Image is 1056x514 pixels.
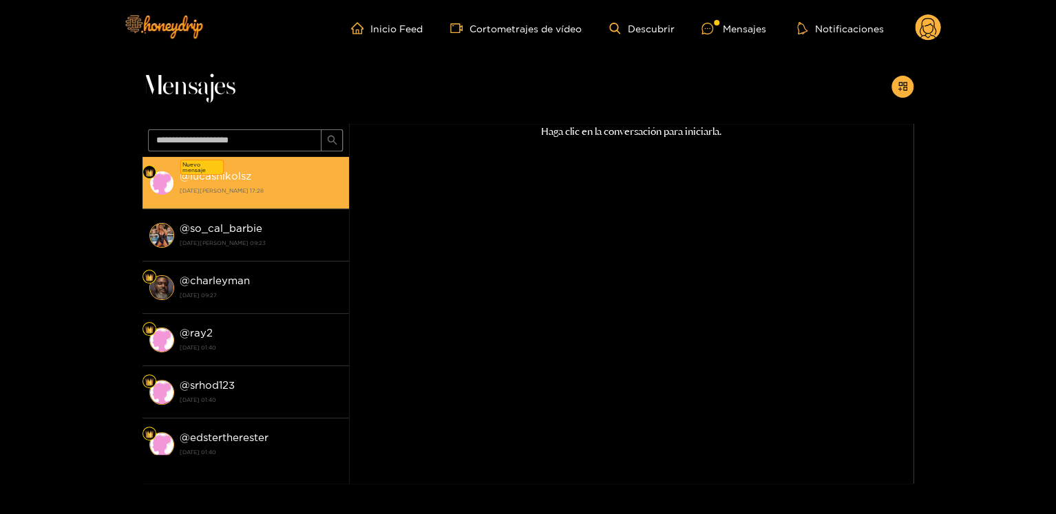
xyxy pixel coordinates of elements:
font: [DATE] 01:40 [180,345,216,350]
button: buscar [321,129,343,151]
font: [DATE][PERSON_NAME] 17:28 [180,188,264,193]
font: ray2 [190,327,213,339]
font: Descubrir [627,23,674,34]
img: conversación [149,380,174,405]
img: Nivel de ventilador [145,430,154,438]
font: Inicio Feed [370,23,423,34]
img: Nivel de ventilador [145,273,154,281]
span: hogar [351,22,370,34]
font: Cortometrajes de vídeo [469,23,582,34]
font: @ [180,327,190,339]
font: @ [180,222,190,234]
a: Descubrir [609,23,674,34]
a: Cortometrajes de vídeo [450,22,582,34]
font: Mensajes [722,23,765,34]
img: Nivel de ventilador [145,169,154,177]
font: Nuevo mensaje [182,162,206,173]
font: Notificaciones [814,23,883,34]
img: Nivel de ventilador [145,325,154,334]
font: srhod123 [190,379,235,391]
span: añadir a la tienda de aplicaciones [898,81,908,93]
img: conversación [149,275,174,300]
font: so_cal_barbie [190,222,262,234]
img: conversación [149,328,174,352]
button: añadir a la tienda de aplicaciones [891,76,914,98]
a: Inicio Feed [351,22,423,34]
font: @charleyman [180,275,250,286]
font: [DATE] 01:40 [180,449,216,455]
span: buscar [327,135,337,147]
span: cámara de vídeo [450,22,469,34]
img: conversación [149,432,174,457]
font: @edstertherester [180,431,268,443]
font: [DATE][PERSON_NAME] 09:23 [180,240,266,246]
img: Nivel de ventilador [145,378,154,386]
font: [DATE] 09:27 [180,292,217,298]
button: Notificaciones [793,21,887,35]
img: conversación [149,223,174,248]
font: Mensajes [142,73,235,100]
font: @lucasnikolsz [180,170,251,182]
img: conversación [149,171,174,195]
font: @ [180,379,190,391]
font: [DATE] 01:40 [180,397,216,403]
font: Haga clic en la conversación para iniciarla. [541,125,721,138]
